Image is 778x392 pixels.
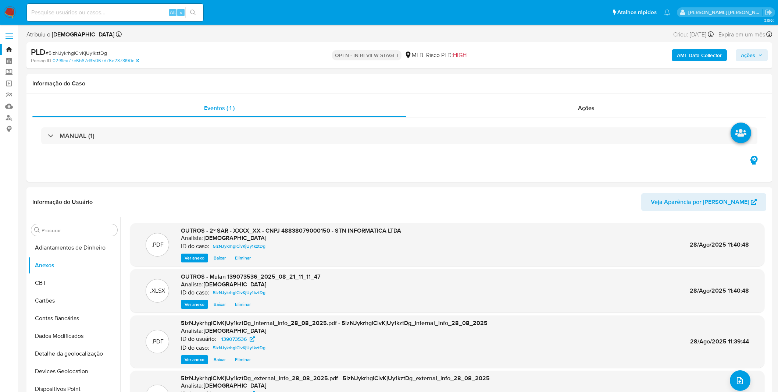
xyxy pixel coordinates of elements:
button: Procurar [34,227,40,233]
span: Risco PLD: [426,51,467,59]
a: 5IzNJykrhglCivKjUy1kztDg [210,242,268,251]
b: PLD [31,46,46,58]
p: Analista: [181,382,203,389]
input: Procurar [42,227,114,234]
p: .PDF [151,241,164,249]
span: Eliminar [235,254,251,262]
span: 28/Ago/2025 11:40:48 [690,240,749,249]
h6: [DEMOGRAPHIC_DATA] [204,281,266,288]
span: 28/Ago/2025 11:39:44 [690,337,749,346]
button: Eliminar [231,254,254,262]
p: .PDF [151,338,164,346]
h6: [DEMOGRAPHIC_DATA] [204,234,266,242]
h6: [DEMOGRAPHIC_DATA] [204,327,266,335]
h3: MANUAL (1) [60,132,94,140]
span: Ver anexo [185,301,204,308]
span: 139073536 [221,335,247,343]
button: Baixar [210,254,229,262]
h1: Informação do Usuário [32,198,93,206]
button: Ações [736,49,768,61]
p: igor.silva@mercadolivre.com [688,9,763,16]
span: s [180,9,182,16]
span: Baixar [214,254,226,262]
p: ID do caso: [181,344,209,352]
button: Baixar [210,355,229,364]
b: Person ID [31,57,51,64]
button: search-icon [185,7,200,18]
button: Dados Modificados [28,327,120,345]
span: 5IzNJykrhglCivKjUy1kztDg [213,288,265,297]
a: 5IzNJykrhglCivKjUy1kztDg [210,288,268,297]
h1: Informação do Caso [32,80,766,87]
span: Ações [741,49,755,61]
p: Analista: [181,281,203,288]
span: OUTROS - Mulan 139073536_2025_08_21_11_11_47 [181,272,321,281]
p: ID do caso: [181,243,209,250]
p: ID do caso: [181,289,209,296]
button: Baixar [210,300,229,309]
span: 28/Ago/2025 11:40:48 [690,286,749,295]
span: OUTROS - 2º SAR - XXXX_XX - CNPJ 48838079000150 - STN INFORMATICA LTDA [181,226,401,235]
div: MANUAL (1) [41,127,757,144]
button: CBT [28,274,120,292]
span: Ver anexo [185,356,204,363]
span: 5IzNJykrhglCivKjUy1kztDg_internal_info_28_08_2025.pdf - 5IzNJykrhglCivKjUy1kztDg_internal_info_28... [181,319,488,327]
button: Anexos [28,257,120,274]
a: Sair [765,8,772,16]
span: - [715,29,717,39]
span: Atribuiu o [26,31,114,39]
div: MLB [404,51,423,59]
button: Devices Geolocation [28,363,120,380]
b: AML Data Collector [677,49,722,61]
p: Analista: [181,234,203,242]
input: Pesquise usuários ou casos... [27,8,203,17]
span: Ações [578,104,595,112]
span: 5IzNJykrhglCivKjUy1kztDg_external_info_28_08_2025.pdf - 5IzNJykrhglCivKjUy1kztDg_external_info_28... [181,374,490,382]
a: Notificações [664,9,670,15]
span: Eliminar [235,301,251,308]
button: Cartões [28,292,120,310]
span: Veja Aparência por [PERSON_NAME] [651,193,749,211]
button: AML Data Collector [672,49,727,61]
h6: [DEMOGRAPHIC_DATA] [204,382,266,389]
span: HIGH [453,51,467,59]
span: 5IzNJykrhglCivKjUy1kztDg [213,242,265,251]
p: .XLSX [150,287,165,295]
span: # 5IzNJykrhglCivKjUy1kztDg [46,49,107,57]
p: ID do usuário: [181,335,216,343]
a: 139073536 [217,335,259,343]
button: Veja Aparência por [PERSON_NAME] [641,193,766,211]
button: Adiantamentos de Dinheiro [28,239,120,257]
button: Eliminar [231,300,254,309]
span: Expira em um mês [718,31,765,39]
span: Atalhos rápidos [617,8,657,16]
p: OPEN - IN REVIEW STAGE I [332,50,402,60]
button: Ver anexo [181,355,208,364]
span: Baixar [214,301,226,308]
p: Analista: [181,327,203,335]
span: 5IzNJykrhglCivKjUy1kztDg [213,343,265,352]
span: Eliminar [235,356,251,363]
button: upload-file [730,370,750,391]
button: Ver anexo [181,254,208,262]
button: Contas Bancárias [28,310,120,327]
b: [DEMOGRAPHIC_DATA] [50,30,114,39]
button: Detalhe da geolocalização [28,345,120,363]
a: 5IzNJykrhglCivKjUy1kztDg [210,343,268,352]
div: Criou: [DATE] [673,29,714,39]
button: Eliminar [231,355,254,364]
span: Ver anexo [185,254,204,262]
span: Baixar [214,356,226,363]
button: Ver anexo [181,300,208,309]
span: Eventos ( 1 ) [204,104,235,112]
a: 02f8fea77e6b67d35067d76e2373f90c [53,57,139,64]
span: Alt [170,9,176,16]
